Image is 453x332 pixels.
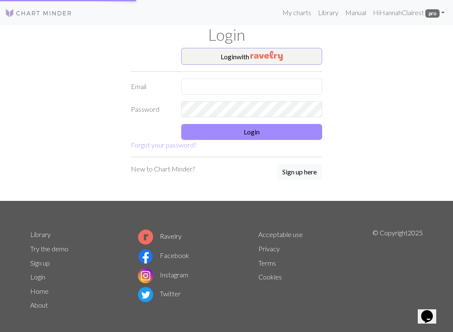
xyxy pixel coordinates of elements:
a: Login [30,273,45,281]
iframe: chat widget [418,298,445,324]
a: Acceptable use [258,230,303,238]
a: Library [315,4,342,21]
a: Sign up [30,259,50,267]
a: HiHannahClairest pro [370,4,448,21]
a: Privacy [258,245,280,253]
a: Library [30,230,51,238]
span: pro [425,9,440,18]
a: Terms [258,259,276,267]
a: My charts [279,4,315,21]
img: Ravelry logo [138,229,153,245]
p: © Copyright 2025 [372,228,423,313]
a: About [30,301,48,309]
button: Loginwith [181,48,322,65]
button: Sign up here [277,164,322,180]
a: Home [30,287,49,295]
img: Logo [5,8,72,18]
img: Ravelry [250,51,283,61]
a: Try the demo [30,245,68,253]
a: Facebook [138,251,189,259]
p: New to Chart Minder? [131,164,195,174]
label: Password [126,101,176,117]
img: Instagram logo [138,268,153,283]
a: Instagram [138,271,188,279]
a: Ravelry [138,232,182,240]
h1: Login [25,25,428,45]
a: Cookies [258,273,282,281]
img: Facebook logo [138,249,153,264]
a: Forgot your password? [131,141,196,149]
a: Manual [342,4,370,21]
a: Twitter [138,290,181,298]
button: Login [181,124,322,140]
a: Sign up here [277,164,322,181]
img: Twitter logo [138,287,153,302]
label: Email [126,79,176,95]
